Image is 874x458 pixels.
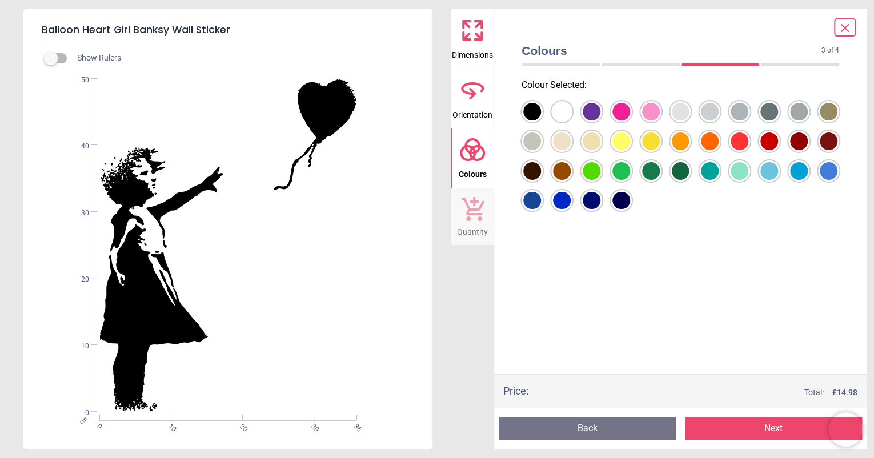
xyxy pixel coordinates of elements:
button: Back [499,417,676,440]
iframe: Brevo live chat [828,412,863,447]
span: Dimensions [452,44,493,61]
span: 3 of 4 [821,46,839,55]
span: Colours [522,42,821,59]
div: Price : [503,384,528,398]
span: Orientation [452,104,492,121]
span: Colours [459,163,487,180]
span: 36 [351,421,359,429]
span: 30 [308,421,316,429]
span: 0 [94,421,102,429]
button: Quantity [451,188,494,246]
h5: Balloon Heart Girl Banksy Wall Sticker [42,18,414,42]
div: Total: [546,387,857,399]
span: 40 [67,142,89,151]
button: Dimensions [451,9,494,69]
button: Orientation [451,69,494,128]
button: Next [685,417,862,440]
span: 30 [67,208,89,218]
span: 10 [67,342,89,351]
span: £ [832,387,857,399]
span: 20 [237,421,244,429]
button: Colours [451,128,494,188]
span: cm [78,415,88,425]
span: 10 [166,421,173,429]
span: Quantity [457,221,488,238]
span: 0 [67,408,89,418]
p: Colour Selected : [512,79,848,91]
span: 14.98 [837,388,857,397]
span: 20 [67,275,89,284]
span: 50 [67,75,89,85]
div: Show Rulers [51,51,432,65]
